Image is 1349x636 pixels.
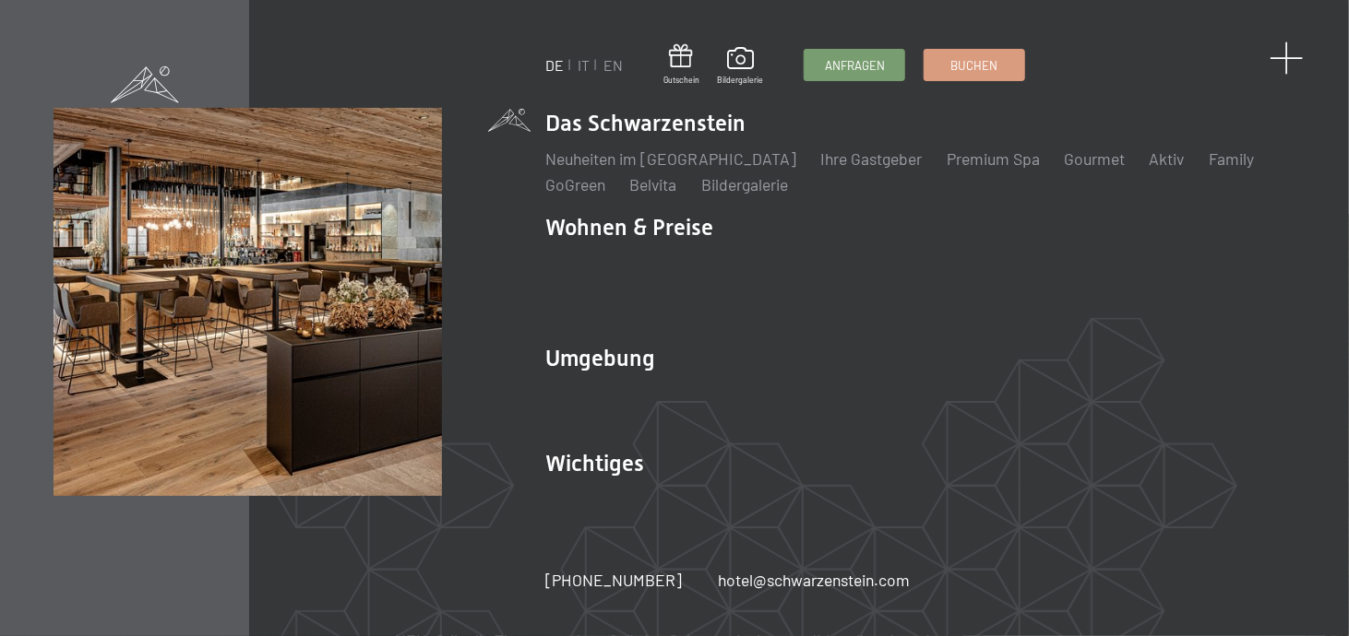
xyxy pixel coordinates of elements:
a: Buchen [925,50,1024,80]
span: Anfragen [825,57,885,74]
a: Gutschein [663,44,699,86]
a: GoGreen [545,174,605,194]
a: Ihre Gastgeber [820,148,922,169]
a: Premium Spa [947,148,1040,169]
span: Bildergalerie [717,75,763,86]
a: Bildergalerie [701,174,788,194]
span: Buchen [950,57,997,74]
a: Family [1209,148,1254,169]
span: Gutschein [663,75,699,86]
a: Bildergalerie [717,47,763,86]
a: [PHONE_NUMBER] [545,569,682,592]
a: DE [545,56,564,74]
a: hotel@schwarzenstein.com [718,569,910,592]
span: [PHONE_NUMBER] [545,570,682,590]
a: Neuheiten im [GEOGRAPHIC_DATA] [545,148,796,169]
a: Aktiv [1150,148,1185,169]
a: Belvita [629,174,676,194]
a: EN [603,56,623,74]
a: Gourmet [1064,148,1125,169]
a: Anfragen [805,50,904,80]
a: IT [578,56,590,74]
